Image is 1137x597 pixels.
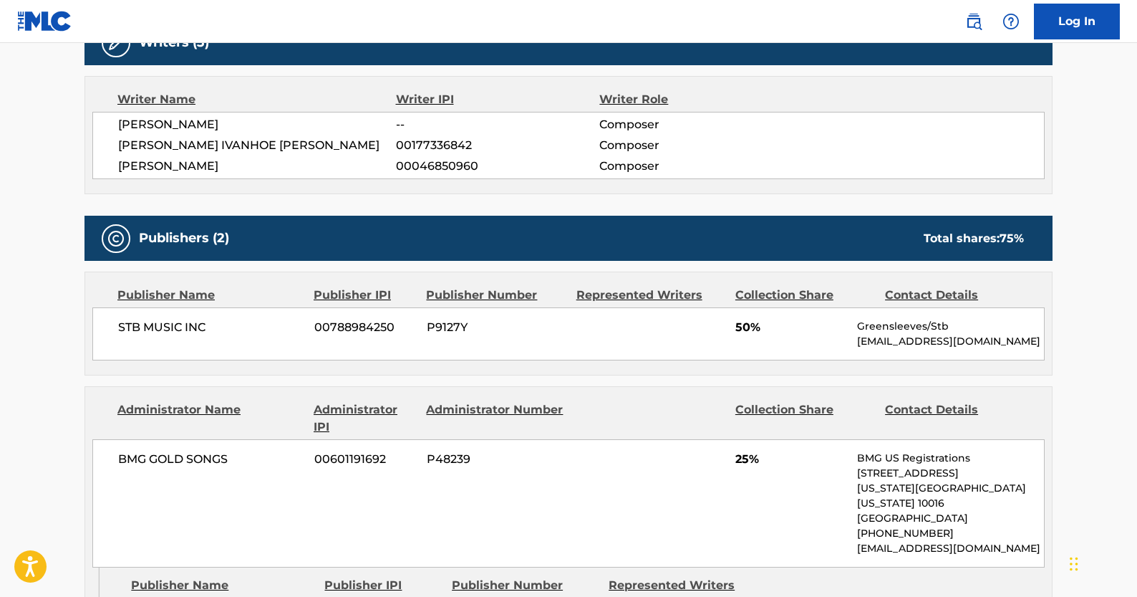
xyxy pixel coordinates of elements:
span: Composer [599,158,785,175]
div: Represented Writers [576,287,725,304]
span: 25% [735,451,846,468]
span: P48239 [427,451,566,468]
a: Log In [1034,4,1120,39]
div: Publisher IPI [314,287,415,304]
div: Contact Details [885,401,1024,436]
div: Publisher Name [117,287,303,304]
div: Administrator Name [117,401,303,436]
div: Total shares: [924,230,1024,247]
span: P9127Y [427,319,566,336]
div: Administrator IPI [314,401,415,436]
div: Publisher Number [426,287,565,304]
div: Administrator Number [426,401,565,436]
div: Collection Share [735,401,874,436]
div: Writer IPI [396,91,600,108]
div: Writer Name [117,91,396,108]
div: Publisher IPI [324,577,441,594]
p: [PHONE_NUMBER] [857,526,1044,541]
span: STB MUSIC INC [118,319,304,336]
span: 00601191692 [314,451,416,468]
p: Greensleeves/Stb [857,319,1044,334]
div: Drag [1070,543,1078,586]
span: 00788984250 [314,319,416,336]
span: 75 % [1000,231,1024,245]
div: Publisher Name [131,577,314,594]
h5: Publishers (2) [139,230,229,247]
div: Help [997,7,1025,36]
span: [PERSON_NAME] [118,158,396,175]
div: Publisher Number [452,577,598,594]
p: BMG US Registrations [857,451,1044,466]
p: [US_STATE][GEOGRAPHIC_DATA][US_STATE] 10016 [857,481,1044,511]
p: [EMAIL_ADDRESS][DOMAIN_NAME] [857,334,1044,349]
img: Publishers [107,230,125,247]
span: [PERSON_NAME] IVANHOE [PERSON_NAME] [118,137,396,154]
div: Collection Share [735,287,874,304]
img: help [1002,13,1020,30]
div: Represented Writers [609,577,755,594]
span: BMG GOLD SONGS [118,451,304,468]
div: Writer Role [599,91,785,108]
img: search [965,13,982,30]
p: [GEOGRAPHIC_DATA] [857,511,1044,526]
span: 00046850960 [396,158,599,175]
a: Public Search [959,7,988,36]
span: Composer [599,116,785,133]
span: Composer [599,137,785,154]
img: MLC Logo [17,11,72,32]
iframe: Chat Widget [1065,528,1137,597]
span: 50% [735,319,846,336]
span: -- [396,116,599,133]
span: [PERSON_NAME] [118,116,396,133]
span: 00177336842 [396,137,599,154]
p: [EMAIL_ADDRESS][DOMAIN_NAME] [857,541,1044,556]
div: Contact Details [885,287,1024,304]
p: [STREET_ADDRESS] [857,466,1044,481]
